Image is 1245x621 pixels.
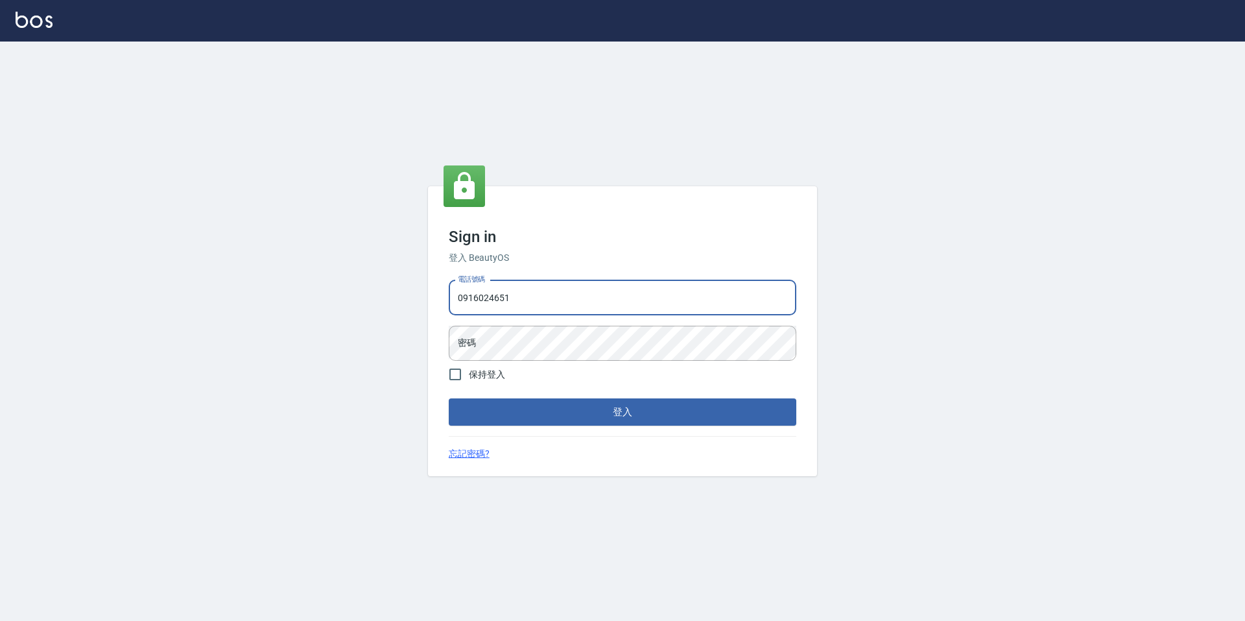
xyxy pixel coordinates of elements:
label: 電話號碼 [458,274,485,284]
span: 保持登入 [469,368,505,382]
h3: Sign in [449,228,796,246]
img: Logo [16,12,53,28]
button: 登入 [449,398,796,426]
h6: 登入 BeautyOS [449,251,796,265]
a: 忘記密碼? [449,447,490,461]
